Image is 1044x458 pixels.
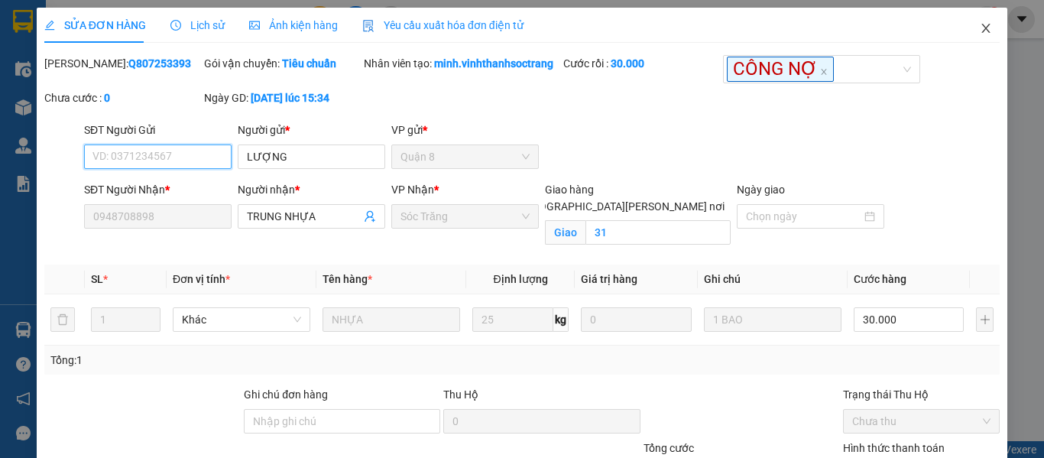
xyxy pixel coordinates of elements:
[400,205,530,228] span: Sóc Trăng
[44,20,55,31] span: edit
[362,19,524,31] span: Yêu cầu xuất hóa đơn điện tử
[173,273,230,285] span: Đơn vị tính
[400,145,530,168] span: Quận 8
[251,92,329,104] b: [DATE] lúc 15:34
[391,184,434,196] span: VP Nhận
[737,184,785,196] label: Ngày giao
[843,386,1000,403] div: Trạng thái Thu Hộ
[581,307,691,332] input: 0
[249,20,260,31] span: picture
[244,388,328,401] label: Ghi chú đơn hàng
[84,181,232,198] div: SĐT Người Nhận
[282,57,336,70] b: Tiêu chuẩn
[50,307,75,332] button: delete
[362,20,374,32] img: icon
[170,20,181,31] span: clock-circle
[84,122,232,138] div: SĐT Người Gửi
[249,19,338,31] span: Ảnh kiện hàng
[553,307,569,332] span: kg
[727,57,834,82] span: CÔNG NỢ
[493,273,547,285] span: Định lượng
[170,19,225,31] span: Lịch sử
[746,208,861,225] input: Ngày giao
[545,184,594,196] span: Giao hàng
[980,22,992,34] span: close
[44,19,146,31] span: SỬA ĐƠN HÀNG
[698,265,848,294] th: Ghi chú
[434,57,553,70] b: minh.vinhthanhsoctrang
[545,220,585,245] span: Giao
[238,181,385,198] div: Người nhận
[644,442,694,454] span: Tổng cước
[91,273,103,285] span: SL
[443,388,478,401] span: Thu Hộ
[44,89,201,106] div: Chưa cước :
[581,273,637,285] span: Giá trị hàng
[611,57,644,70] b: 30.000
[182,308,301,331] span: Khác
[204,55,361,72] div: Gói vận chuyển:
[128,57,191,70] b: Q807253393
[820,68,828,76] span: close
[364,55,560,72] div: Nhân viên tạo:
[854,273,906,285] span: Cước hàng
[852,410,991,433] span: Chưa thu
[976,307,994,332] button: plus
[843,442,945,454] label: Hình thức thanh toán
[104,92,110,104] b: 0
[585,220,731,245] input: Giao tận nơi
[50,352,404,369] div: Tổng: 1
[244,409,440,434] input: Ghi chú đơn hàng
[44,55,201,72] div: [PERSON_NAME]:
[204,89,361,106] div: Ngày GD:
[238,122,385,138] div: Người gửi
[391,122,539,138] div: VP gửi
[323,273,372,285] span: Tên hàng
[364,210,376,223] span: user-add
[323,307,460,332] input: VD: Bàn, Ghế
[965,8,1007,50] button: Close
[563,55,720,72] div: Cước rồi :
[704,307,841,332] input: Ghi Chú
[516,198,731,215] span: [GEOGRAPHIC_DATA][PERSON_NAME] nơi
